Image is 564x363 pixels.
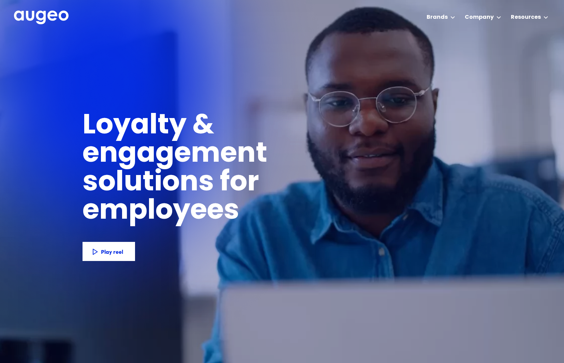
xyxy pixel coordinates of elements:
div: Resources [511,13,541,21]
h1: employees [83,198,251,226]
div: Brands [427,13,448,21]
a: home [14,11,69,25]
h1: Loyalty & engagement solutions for [83,112,377,197]
div: Company [465,13,494,21]
img: Augeo's full logo in white. [14,11,69,25]
a: Play reel [83,242,135,261]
